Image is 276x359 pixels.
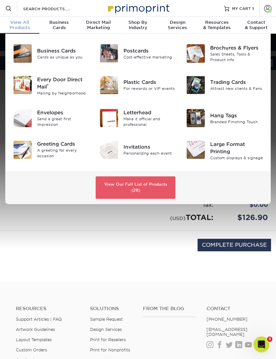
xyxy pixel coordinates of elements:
[187,76,205,94] img: Trading Cards
[158,20,197,30] div: Services
[23,5,87,13] input: SEARCH PRODUCTS.....
[14,141,32,159] img: Greeting Cards
[37,47,90,54] div: Business Cards
[210,155,263,161] div: Custom displays & signage
[39,20,79,25] span: Business
[37,141,90,148] div: Greeting Cards
[14,109,32,127] img: Envelopes
[210,52,263,62] div: Sales Sheets, Tools & Product Info
[100,138,176,162] a: Invitations Invitations Personalizing each event
[16,327,55,332] a: Artwork Guidelines
[252,6,254,11] span: 1
[232,6,251,11] span: MY CART
[90,337,126,342] a: Print for Resellers
[14,44,32,62] img: Business Cards
[207,317,248,322] a: [PHONE_NUMBER]
[210,44,263,52] div: Brochures & Flyers
[118,20,158,25] span: Shop By
[207,327,248,337] a: [EMAIL_ADDRESS][DOMAIN_NAME]
[186,138,263,163] a: Large Format Printing Large Format Printing Custom displays & signage
[100,73,176,97] a: Plastic Cards Plastic Cards For rewards or VIP events
[37,109,90,116] div: Envelopes
[158,20,197,25] span: Design
[123,116,176,127] div: Make it official and professional
[123,54,176,60] div: Cost-effective marketing
[210,86,263,91] div: Attract new clients & Fans
[123,47,176,54] div: Postcards
[237,17,276,34] a: Contact& Support
[105,1,171,15] img: Primoprint
[90,327,122,332] a: Design Services
[187,44,205,62] img: Brochures & Flyers
[79,20,118,30] div: Marketing
[118,17,158,34] a: Shop ByIndustry
[90,347,130,352] a: Print for Nonprofits
[100,109,118,127] img: Letterhead
[186,42,263,65] a: Brochures & Flyers Brochures & Flyers Sales Sheets, Tools & Product Info
[13,73,90,99] a: Every Door Direct Mail Every Door Direct Mail® Mailing by Neighborhood
[187,141,205,159] img: Large Format Printing
[13,42,90,65] a: Business Cards Business Cards Cards as unique as you
[210,79,263,86] div: Trading Cards
[13,138,90,162] a: Greeting Cards Greeting Cards A greeting for every occasion
[37,76,90,90] div: Every Door Direct Mail
[96,176,176,198] a: View Our Full List of Products (28)
[123,109,176,116] div: Letterhead
[39,17,79,34] a: BusinessCards
[16,306,80,311] h4: Resources
[79,17,118,34] a: Direct MailMarketing
[187,109,205,127] img: Hang Tags
[207,306,260,311] a: Contact
[100,42,176,65] a: Postcards Postcards Cost-effective marketing
[210,141,263,155] div: Large Format Printing
[100,76,118,94] img: Plastic Cards
[267,337,272,342] span: 3
[37,90,90,96] div: Mailing by Neighborhood
[143,306,197,311] h4: From the Blog
[237,20,276,30] div: & Support
[5,239,38,258] img: DigiCert Secured Site Seal
[47,83,49,88] sup: ®
[37,148,90,159] div: A greeting for every occasion
[14,76,32,94] img: Every Door Direct Mail
[197,20,237,30] div: & Templates
[237,20,276,25] span: Contact
[90,317,123,322] a: Sample Request
[100,44,118,62] img: Postcards
[16,317,62,322] a: Support Articles | FAQ
[100,141,118,159] img: Invitations
[186,73,263,97] a: Trading Cards Trading Cards Attract new clients & Fans
[118,20,158,30] div: Industry
[123,79,176,86] div: Plastic Cards
[197,20,237,25] span: Resources
[123,86,176,91] div: For rewards or VIP events
[123,143,176,151] div: Invitations
[39,20,79,30] div: Cards
[90,306,133,311] h4: Solutions
[210,119,263,125] div: Branded Finishing Touch
[123,151,176,156] div: Personalizing each event
[158,17,197,34] a: DesignServices
[79,20,118,25] span: Direct Mail
[253,337,269,352] iframe: Intercom live chat
[100,106,176,130] a: Letterhead Letterhead Make it official and professional
[13,106,90,130] a: Envelopes Envelopes Send a great first impression
[186,106,263,130] a: Hang Tags Hang Tags Branded Finishing Touch
[197,17,237,34] a: Resources& Templates
[37,54,90,60] div: Cards as unique as you
[210,112,263,119] div: Hang Tags
[37,116,90,127] div: Send a great first impression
